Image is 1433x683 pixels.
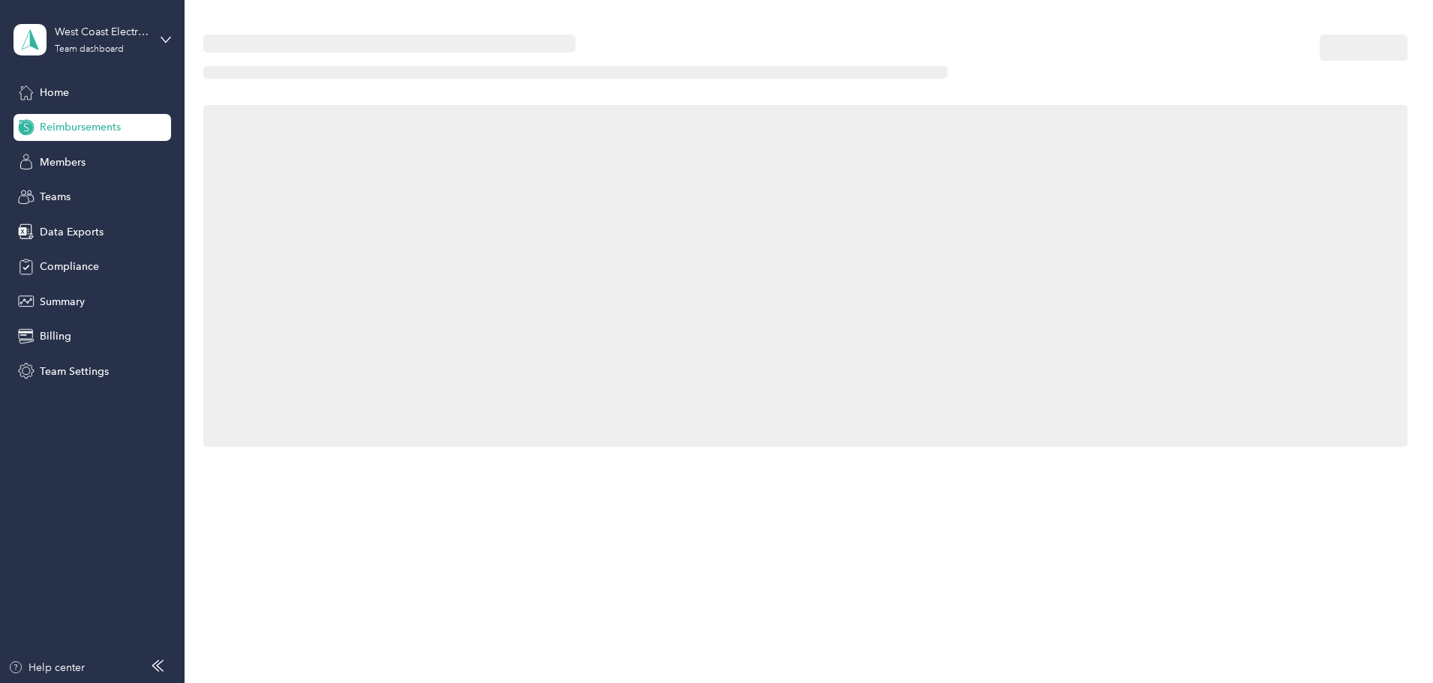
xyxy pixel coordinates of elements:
[40,119,121,135] span: Reimbursements
[40,294,85,310] span: Summary
[40,154,86,170] span: Members
[55,45,124,54] div: Team dashboard
[40,259,99,274] span: Compliance
[8,660,85,676] button: Help center
[55,24,149,40] div: West Coast Electric and Power
[40,328,71,344] span: Billing
[40,224,104,240] span: Data Exports
[40,189,71,205] span: Teams
[1349,599,1433,683] iframe: Everlance-gr Chat Button Frame
[40,364,109,379] span: Team Settings
[40,85,69,100] span: Home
